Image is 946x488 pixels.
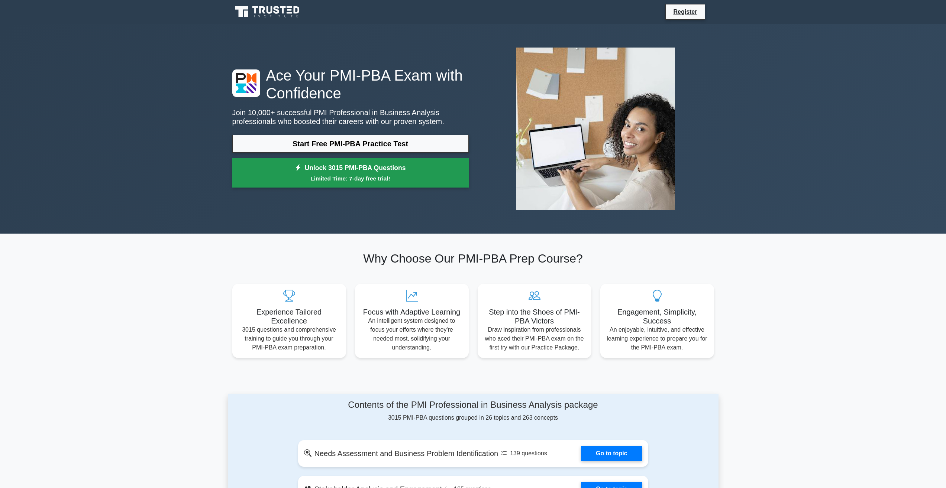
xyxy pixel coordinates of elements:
p: Join 10,000+ successful PMI Professional in Business Analysis professionals who boosted their car... [232,108,469,126]
h2: Why Choose Our PMI-PBA Prep Course? [232,251,714,266]
p: An enjoyable, intuitive, and effective learning experience to prepare you for the PMI-PBA exam. [606,325,708,352]
h4: Contents of the PMI Professional in Business Analysis package [298,400,648,410]
p: An intelligent system designed to focus your efforts where they're needed most, solidifying your ... [361,316,463,352]
div: 3015 PMI-PBA questions grouped in 26 topics and 263 concepts [298,400,648,422]
h5: Focus with Adaptive Learning [361,308,463,316]
p: Draw inspiration from professionals who aced their PMI-PBA exam on the first try with our Practic... [484,325,585,352]
h5: Step into the Shoes of PMI-PBA Victors [484,308,585,325]
h5: Engagement, Simplicity, Success [606,308,708,325]
h1: Ace Your PMI-PBA Exam with Confidence [232,66,469,102]
a: Go to topic [581,446,642,461]
small: Limited Time: 7-day free trial! [242,174,459,183]
p: 3015 questions and comprehensive training to guide you through your PMI-PBA exam preparation. [238,325,340,352]
a: Unlock 3015 PMI-PBA QuestionsLimited Time: 7-day free trial! [232,158,469,188]
a: Register [669,7,701,16]
a: Start Free PMI-PBA Practice Test [232,135,469,153]
h5: Experience Tailored Excellence [238,308,340,325]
